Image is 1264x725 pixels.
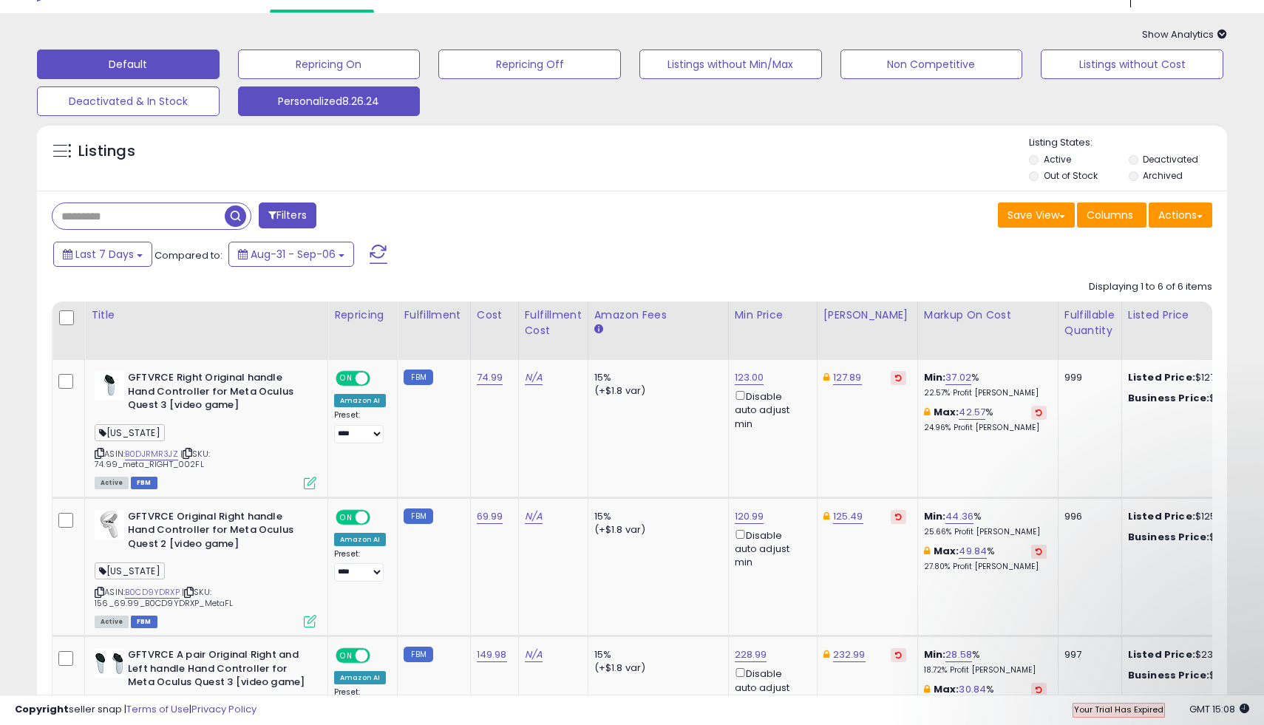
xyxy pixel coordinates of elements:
[525,647,543,662] a: N/A
[95,510,316,627] div: ASIN:
[95,586,234,608] span: | SKU: 156_69.99_B0CD9YDRXP_MetaFL
[1087,208,1133,222] span: Columns
[1041,50,1223,79] button: Listings without Cost
[833,647,866,662] a: 232.99
[934,544,959,558] b: Max:
[525,509,543,524] a: N/A
[959,544,987,559] a: 49.84
[368,650,392,662] span: OFF
[1044,153,1071,166] label: Active
[924,562,1047,572] p: 27.80% Profit [PERSON_NAME]
[924,665,1047,675] p: 18.72% Profit [PERSON_NAME]
[594,384,717,398] div: (+$1.8 var)
[1128,530,1209,544] b: Business Price:
[735,665,806,708] div: Disable auto adjust min
[735,388,806,431] div: Disable auto adjust min
[840,50,1023,79] button: Non Competitive
[924,648,1047,675] div: %
[91,307,322,323] div: Title
[594,523,717,537] div: (+$1.8 var)
[131,616,157,628] span: FBM
[337,372,356,385] span: ON
[404,307,463,323] div: Fulfillment
[334,394,386,407] div: Amazon AI
[128,371,307,416] b: GFTVRCE Right Original handle Hand Controller for Meta Oculus Quest 3 [video game]
[128,648,307,693] b: GFTVRCE A pair Original Right and Left handle Hand Controller for Meta Oculus Quest 3 [video game]
[833,509,863,524] a: 125.49
[934,405,959,419] b: Max:
[1128,392,1251,405] div: $124
[924,527,1047,537] p: 25.66% Profit [PERSON_NAME]
[154,248,222,262] span: Compared to:
[126,702,189,716] a: Terms of Use
[368,372,392,385] span: OFF
[95,562,165,579] span: [US_STATE]
[78,141,135,162] h5: Listings
[735,647,767,662] a: 228.99
[924,545,1047,572] div: %
[924,510,1047,537] div: %
[37,50,220,79] button: Default
[917,302,1058,360] th: The percentage added to the cost of goods (COGS) that forms the calculator for Min & Max prices.
[735,370,764,385] a: 123.00
[334,307,391,323] div: Repricing
[833,370,862,385] a: 127.89
[251,247,336,262] span: Aug-31 - Sep-06
[968,614,1264,718] iframe: Intercom notifications message
[238,86,421,116] button: Personalized8.26.24
[128,510,307,555] b: GFTVRCE Original Right handle Hand Controller for Meta Oculus Quest 2 [video game]
[95,616,129,628] span: All listings currently available for purchase on Amazon
[1044,169,1098,182] label: Out of Stock
[924,388,1047,398] p: 22.57% Profit [PERSON_NAME]
[924,371,1047,398] div: %
[1142,27,1227,41] span: Show Analytics
[15,702,69,716] strong: Copyright
[238,50,421,79] button: Repricing On
[924,406,1047,433] div: %
[1077,202,1146,228] button: Columns
[594,371,717,384] div: 15%
[125,586,180,599] a: B0CD9YDRXP
[945,370,971,385] a: 37.02
[37,86,220,116] button: Deactivated & In Stock
[735,527,806,570] div: Disable auto adjust min
[75,247,134,262] span: Last 7 Days
[735,307,811,323] div: Min Price
[1143,169,1183,182] label: Archived
[823,307,911,323] div: [PERSON_NAME]
[1143,153,1198,166] label: Deactivated
[959,405,985,420] a: 42.57
[1128,531,1251,544] div: $123.99
[1029,136,1226,150] p: Listing States:
[477,509,503,524] a: 69.99
[125,448,178,460] a: B0DJRMR3JZ
[404,508,432,524] small: FBM
[594,323,603,336] small: Amazon Fees.
[639,50,822,79] button: Listings without Min/Max
[525,370,543,385] a: N/A
[1128,509,1195,523] b: Listed Price:
[924,647,946,661] b: Min:
[95,424,165,441] span: [US_STATE]
[95,371,124,401] img: 31DwJkzjrSL._SL40_.jpg
[334,533,386,546] div: Amazon AI
[924,509,946,523] b: Min:
[594,661,717,675] div: (+$1.8 var)
[594,307,722,323] div: Amazon Fees
[259,202,316,228] button: Filters
[95,510,124,540] img: 318zId7r+hL._SL40_.jpg
[228,242,354,267] button: Aug-31 - Sep-06
[337,650,356,662] span: ON
[1128,370,1195,384] b: Listed Price:
[477,647,507,662] a: 149.98
[477,307,512,323] div: Cost
[924,307,1052,323] div: Markup on Cost
[131,477,157,489] span: FBM
[95,448,210,470] span: | SKU: 74.99_meta_RIGHT_002FL
[924,370,946,384] b: Min:
[594,510,717,523] div: 15%
[924,423,1047,433] p: 24.96% Profit [PERSON_NAME]
[404,647,432,662] small: FBM
[334,410,386,443] div: Preset:
[945,509,974,524] a: 44.36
